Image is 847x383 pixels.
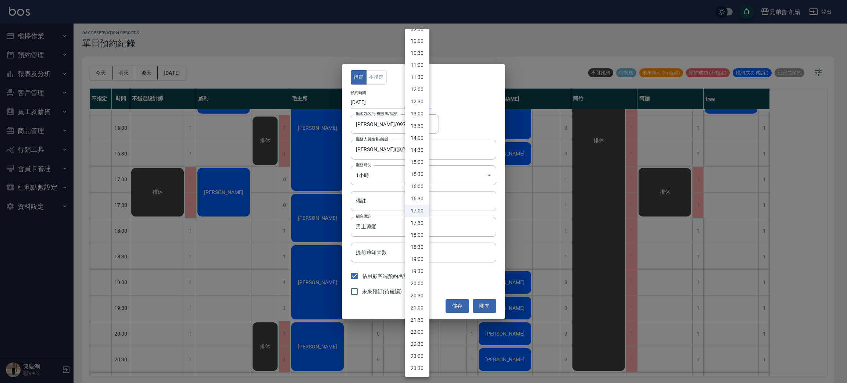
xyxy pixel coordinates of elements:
li: 21:30 [405,314,429,326]
li: 15:00 [405,156,429,168]
li: 20:30 [405,290,429,302]
li: 10:30 [405,47,429,59]
li: 23:30 [405,362,429,375]
li: 18:00 [405,229,429,241]
li: 18:30 [405,241,429,253]
li: 09:30 [405,23,429,35]
li: 16:30 [405,193,429,205]
li: 19:30 [405,265,429,278]
li: 15:30 [405,168,429,180]
li: 12:00 [405,83,429,96]
li: 20:00 [405,278,429,290]
li: 11:30 [405,71,429,83]
li: 12:30 [405,96,429,108]
li: 21:00 [405,302,429,314]
li: 13:00 [405,108,429,120]
li: 16:00 [405,180,429,193]
li: 17:00 [405,205,429,217]
li: 11:00 [405,59,429,71]
li: 19:00 [405,253,429,265]
li: 14:30 [405,144,429,156]
li: 22:00 [405,326,429,338]
li: 22:30 [405,338,429,350]
li: 10:00 [405,35,429,47]
li: 13:30 [405,120,429,132]
li: 17:30 [405,217,429,229]
li: 14:00 [405,132,429,144]
li: 23:00 [405,350,429,362]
